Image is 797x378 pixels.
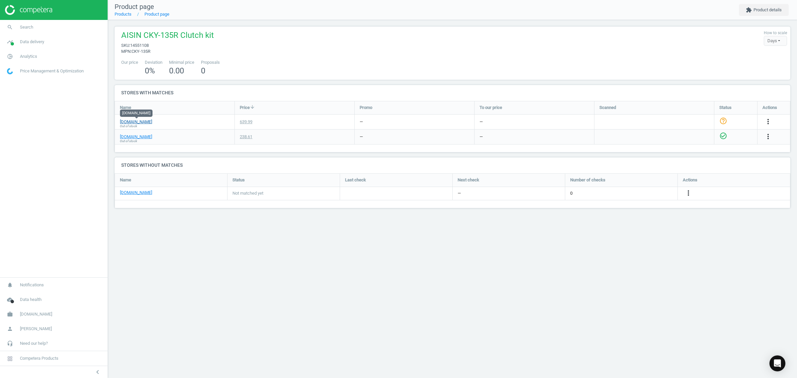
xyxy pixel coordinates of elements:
i: headset_mic [4,337,16,350]
span: AISIN CKY-135R Clutch kit [121,30,214,43]
img: ajHJNr6hYgQAAAAASUVORK5CYII= [5,5,52,15]
i: work [4,308,16,321]
span: Name [120,105,131,111]
a: [DOMAIN_NAME] [120,119,152,125]
i: notifications [4,279,16,291]
span: [DOMAIN_NAME] [20,311,52,317]
span: Status [719,105,732,111]
i: timeline [4,36,16,48]
span: Promo [360,105,372,111]
a: Product page [144,12,169,17]
div: — [360,119,363,125]
i: chevron_left [94,368,102,376]
span: 0 [570,190,573,196]
span: [PERSON_NAME] [20,326,52,332]
i: person [4,323,16,335]
div: — [480,119,483,125]
span: Notifications [20,282,44,288]
button: more_vert [764,133,772,141]
span: Scanned [599,105,616,111]
span: Proposals [201,59,220,65]
div: Open Intercom Messenger [769,355,785,371]
span: Name [120,177,131,183]
label: How to scale [764,30,787,36]
span: To our price [480,105,502,111]
span: Search [20,24,33,30]
span: Our price [121,59,138,65]
button: chevron_left [89,368,106,376]
a: [DOMAIN_NAME] [120,190,152,196]
a: [DOMAIN_NAME] [120,134,152,140]
span: CKY-135R [132,49,150,54]
div: 639.99 [240,119,252,125]
span: Price Management & Optimization [20,68,84,74]
i: extension [746,7,752,13]
span: Product page [115,3,154,11]
h4: Stores without matches [115,157,790,173]
span: Next check [458,177,479,183]
span: sku : [121,43,130,48]
button: more_vert [684,189,692,198]
span: Minimal price [169,59,194,65]
div: — [360,134,363,140]
div: 238.61 [240,134,252,140]
button: extensionProduct details [739,4,789,16]
i: pie_chart_outlined [4,50,16,63]
h4: Stores with matches [115,85,790,101]
span: Analytics [20,53,37,59]
button: more_vert [764,118,772,126]
span: Data health [20,297,42,303]
span: Data delivery [20,39,44,45]
span: — [458,190,461,196]
span: Number of checks [570,177,605,183]
span: Not matched yet [232,190,263,196]
span: mpn : [121,49,132,54]
div: — [480,134,483,140]
span: 0 [201,66,205,75]
span: Actions [762,105,777,111]
a: Products [115,12,132,17]
img: wGWNvw8QSZomAAAAABJRU5ErkJggg== [7,68,13,74]
i: check_circle_outline [719,132,727,140]
i: help_outline [719,117,727,125]
span: Competera Products [20,355,58,361]
i: cloud_done [4,293,16,306]
span: Status [232,177,245,183]
div: [DOMAIN_NAME] [120,109,152,117]
i: more_vert [684,189,692,197]
span: Actions [683,177,697,183]
span: Deviation [145,59,162,65]
span: Price [240,105,250,111]
i: more_vert [764,118,772,126]
span: Last check [345,177,366,183]
span: 14551108 [130,43,149,48]
span: 0 % [145,66,155,75]
i: more_vert [764,133,772,141]
i: search [4,21,16,34]
span: Need our help? [20,340,48,346]
span: 0.00 [169,66,184,75]
span: Out of stock [120,124,137,129]
div: Days [764,36,787,46]
span: Out of stock [120,139,137,143]
i: arrow_downward [250,104,255,110]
